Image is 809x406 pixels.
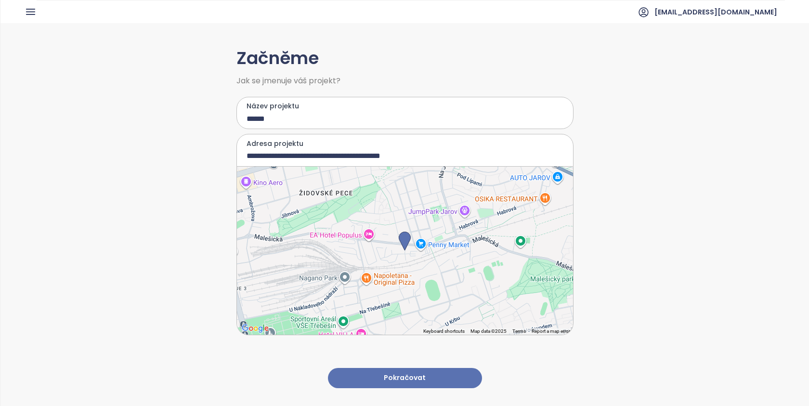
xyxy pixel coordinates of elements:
[654,0,777,24] span: [EMAIL_ADDRESS][DOMAIN_NAME]
[236,45,574,72] h1: Začněme
[532,328,570,334] a: Report a map error
[423,328,465,335] button: Keyboard shortcuts
[236,77,574,85] span: Jak se jmenuje váš projekt?
[328,368,482,389] button: Pokračovat
[239,322,271,335] img: Google
[512,328,526,334] a: Terms (opens in new tab)
[247,138,563,149] label: Adresa projektu
[247,101,563,111] label: Název projektu
[470,328,507,334] span: Map data ©2025
[239,322,271,335] a: Open this area in Google Maps (opens a new window)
